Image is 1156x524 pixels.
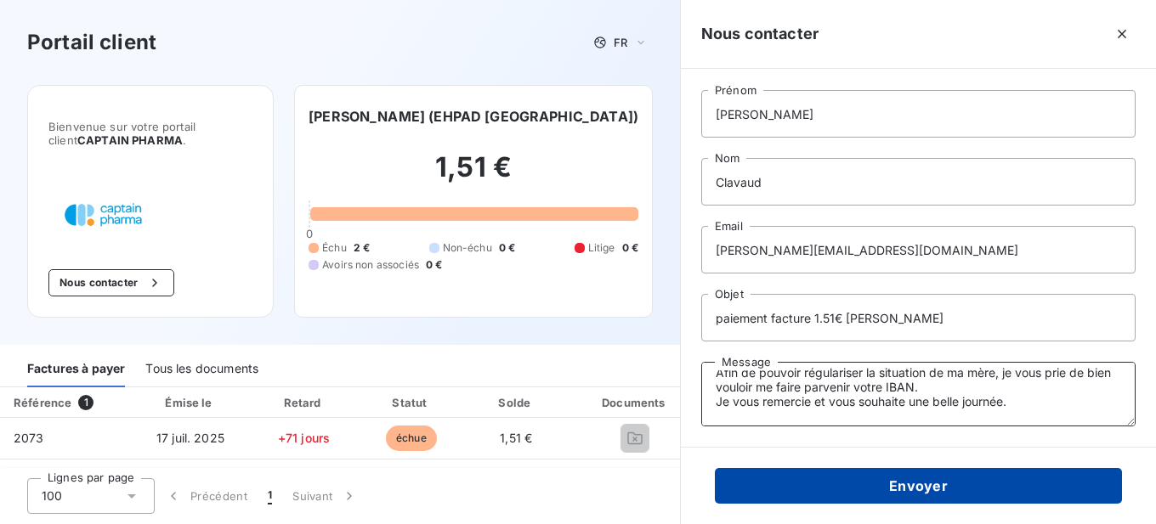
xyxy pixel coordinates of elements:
span: échue [386,425,437,451]
div: Documents [571,394,699,411]
span: Bienvenue sur votre portail client . [48,120,252,147]
span: Avoirs non associés [322,257,419,273]
span: Litige [588,240,615,256]
div: Retard [253,394,355,411]
div: Référence [14,396,71,409]
span: 1 [268,487,272,504]
span: 1,51 € [500,431,532,445]
button: 1 [258,478,282,514]
input: placeholder [701,90,1136,138]
span: CAPTAIN PHARMA [77,133,183,147]
button: Envoyer [715,468,1122,504]
input: placeholder [701,158,1136,206]
h3: Portail client [27,27,156,58]
input: placeholder [701,294,1136,341]
span: 100 [42,487,62,504]
h6: [PERSON_NAME] (EHPAD [GEOGRAPHIC_DATA]) [309,106,638,127]
span: 0 [306,227,313,240]
img: Company logo [48,188,157,242]
span: 1 [78,395,93,410]
button: Nous contacter [48,269,174,296]
span: 0 € [426,257,442,273]
div: Factures à payer [27,352,125,387]
button: Précédent [155,478,258,514]
span: 17 juil. 2025 [156,431,224,445]
div: Statut [361,394,461,411]
h2: 1,51 € [309,150,638,201]
span: 0 € [499,240,515,256]
span: FR [614,36,627,49]
h5: Nous contacter [701,22,819,46]
div: Émise le [134,394,246,411]
span: Non-échu [443,240,492,256]
span: 2073 [14,431,44,445]
span: +71 jours [278,431,330,445]
span: 0 € [622,240,638,256]
span: Échu [322,240,347,256]
input: placeholder [701,226,1136,273]
div: Solde [467,394,564,411]
span: 2 € [354,240,370,256]
button: Suivant [282,478,368,514]
div: Tous les documents [145,352,258,387]
textarea: Bonjour, Afin de pouvoir régulariser la situation de ma mère, je vous prie de bien vouloir me fai... [701,362,1136,426]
